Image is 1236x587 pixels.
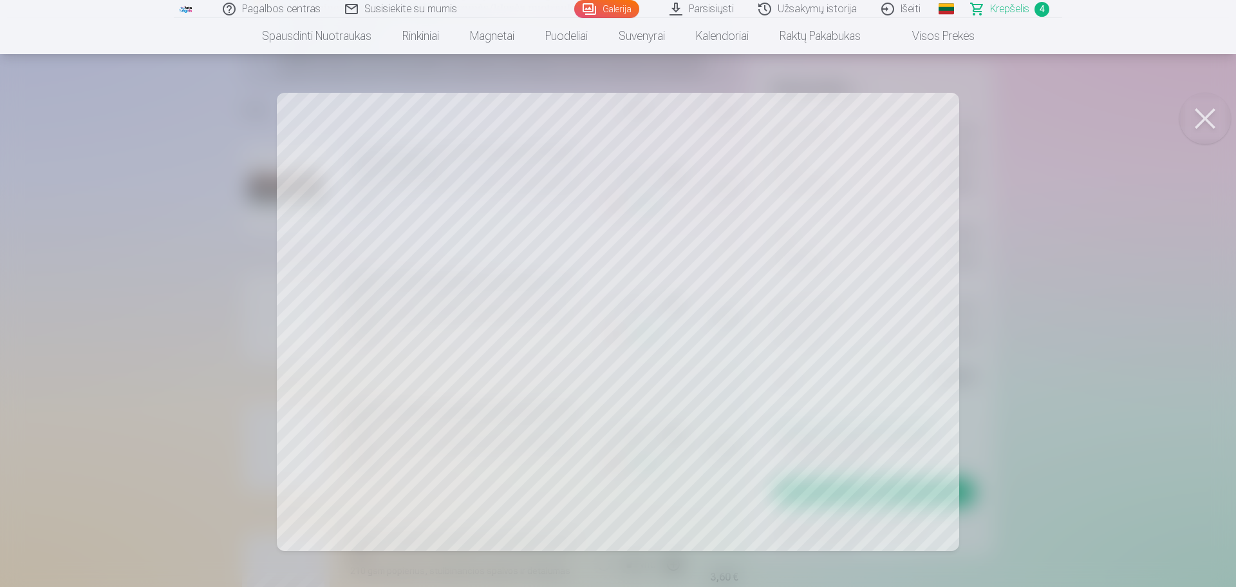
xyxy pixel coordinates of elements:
[179,5,193,13] img: /fa5
[454,18,530,54] a: Magnetai
[530,18,603,54] a: Puodeliai
[603,18,680,54] a: Suvenyrai
[876,18,990,54] a: Visos prekės
[247,18,387,54] a: Spausdinti nuotraukas
[1035,2,1049,17] span: 4
[764,18,876,54] a: Raktų pakabukas
[680,18,764,54] a: Kalendoriai
[990,1,1029,17] span: Krepšelis
[387,18,454,54] a: Rinkiniai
